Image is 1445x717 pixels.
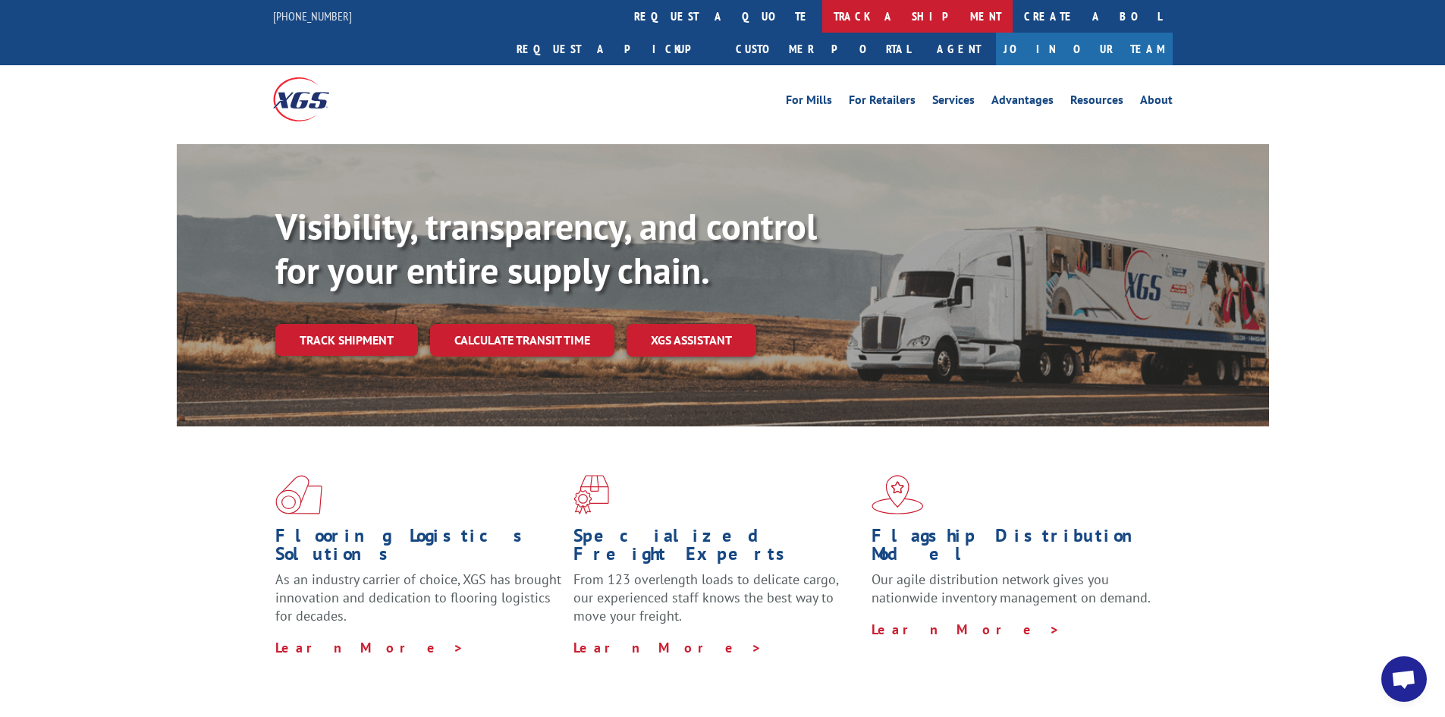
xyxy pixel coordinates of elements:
[1381,656,1427,702] a: Open chat
[275,475,322,514] img: xgs-icon-total-supply-chain-intelligence-red
[275,527,562,571] h1: Flooring Logistics Solutions
[273,8,352,24] a: [PHONE_NUMBER]
[872,475,924,514] img: xgs-icon-flagship-distribution-model-red
[872,527,1158,571] h1: Flagship Distribution Model
[573,639,762,656] a: Learn More >
[786,94,832,111] a: For Mills
[991,94,1054,111] a: Advantages
[505,33,724,65] a: Request a pickup
[573,527,860,571] h1: Specialized Freight Experts
[872,621,1060,638] a: Learn More >
[430,324,614,357] a: Calculate transit time
[1070,94,1123,111] a: Resources
[573,571,860,638] p: From 123 overlength loads to delicate cargo, our experienced staff knows the best way to move you...
[932,94,975,111] a: Services
[573,475,609,514] img: xgs-icon-focused-on-flooring-red
[275,639,464,656] a: Learn More >
[849,94,916,111] a: For Retailers
[275,571,561,624] span: As an industry carrier of choice, XGS has brought innovation and dedication to flooring logistics...
[1140,94,1173,111] a: About
[627,324,756,357] a: XGS ASSISTANT
[996,33,1173,65] a: Join Our Team
[724,33,922,65] a: Customer Portal
[922,33,996,65] a: Agent
[275,324,418,356] a: Track shipment
[275,203,817,294] b: Visibility, transparency, and control for your entire supply chain.
[872,571,1151,606] span: Our agile distribution network gives you nationwide inventory management on demand.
